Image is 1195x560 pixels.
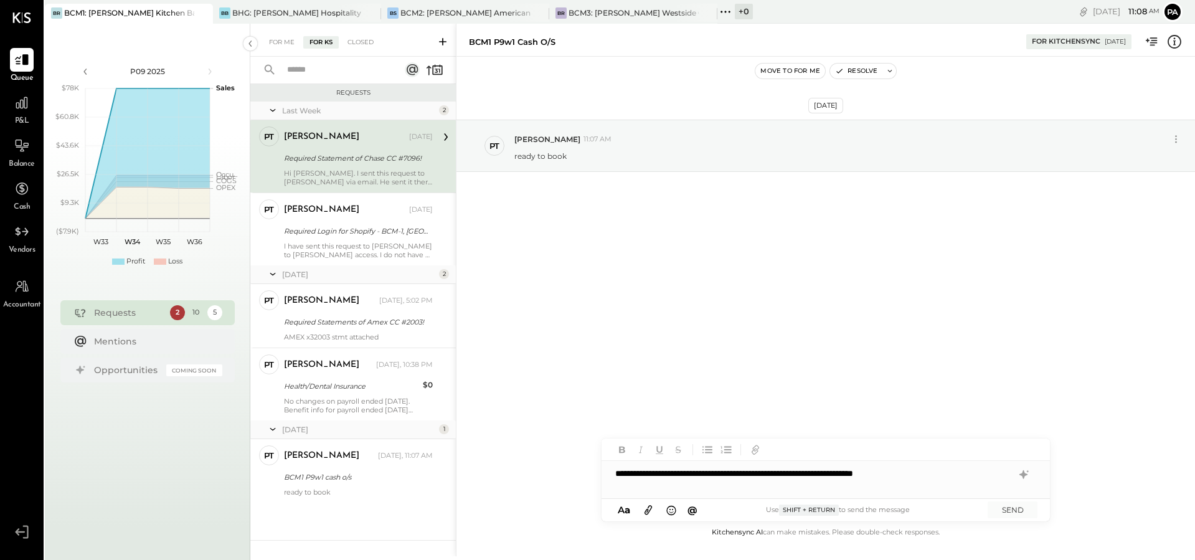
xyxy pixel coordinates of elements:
div: For KS [303,36,339,49]
div: For KitchenSync [1032,37,1100,47]
span: P&L [15,116,29,127]
div: 10 [189,305,204,320]
div: $0 [423,379,433,391]
div: PT [264,131,274,143]
div: Loss [168,257,182,267]
span: Queue [11,73,34,84]
div: [PERSON_NAME] [284,359,359,371]
div: 2 [170,305,185,320]
text: $78K [62,83,79,92]
div: 2 [439,269,449,279]
div: Coming Soon [166,364,222,376]
div: copy link [1077,5,1090,18]
span: @ [687,504,697,516]
a: Queue [1,48,43,84]
div: [PERSON_NAME] [284,131,359,143]
button: Ordered List [718,442,734,458]
span: [PERSON_NAME] [514,134,580,145]
div: P09 2025 [95,66,201,77]
div: PT [489,140,499,152]
button: SEND [988,501,1037,518]
div: 2 [439,105,449,115]
span: 11:07 AM [583,135,612,145]
text: ($7.9K) [56,227,79,235]
text: Labor [216,173,235,181]
span: a [625,504,630,516]
div: Closed [341,36,380,49]
text: $43.6K [56,141,79,149]
span: Vendors [9,245,35,256]
a: Cash [1,177,43,213]
div: [DATE], 5:02 PM [379,296,433,306]
div: Requests [257,88,450,97]
text: OPEX [216,183,236,192]
div: [DATE], 10:38 PM [376,360,433,370]
div: [PERSON_NAME] [284,450,359,462]
div: Last Week [282,105,436,116]
div: Mentions [94,335,216,348]
div: No changes on payroll ended [DATE]. Benefit info for payroll ended [DATE] attached [284,397,433,414]
div: PT [264,450,274,462]
div: 1 [439,424,449,434]
div: [DATE] [409,205,433,215]
div: [DATE] [282,424,436,435]
div: Required Statement of Chase CC #7096! [284,152,429,164]
div: For Me [263,36,301,49]
button: Move to for me [755,64,825,78]
text: $26.5K [57,169,79,178]
div: Required Login for Shopify - BCM-1, [GEOGRAPHIC_DATA]! [284,225,429,237]
div: [DATE] [808,98,843,113]
span: Accountant [3,300,41,311]
div: PT [264,295,274,306]
button: Bold [614,442,630,458]
div: [PERSON_NAME] [284,204,359,216]
text: W35 [156,237,171,246]
div: PT [264,359,274,371]
span: Shift + Return [779,505,839,516]
span: Balance [9,159,35,170]
div: [DATE] [282,269,436,280]
div: BS [387,7,399,19]
button: Add URL [747,442,763,458]
div: BHG: [PERSON_NAME] Hospitality Group, LLC [232,7,362,18]
div: I have sent this request to [PERSON_NAME] to [PERSON_NAME] access. I do not have a login. Please ... [284,242,433,259]
p: ready to book [514,151,567,161]
text: $60.8K [55,112,79,121]
div: [DATE], 11:07 AM [378,451,433,461]
button: Resolve [830,64,882,78]
button: @ [684,502,701,518]
div: Requests [94,306,164,319]
div: [DATE] [409,132,433,142]
div: PT [264,204,274,216]
div: Opportunities [94,364,160,376]
text: Sales [216,83,235,92]
text: W36 [186,237,202,246]
button: Unordered List [699,442,716,458]
div: Hi [PERSON_NAME]. I sent this request to [PERSON_NAME] via email. He sent it there also. Please m... [284,169,433,186]
div: BCM1 P9w1 cash o/s [284,471,429,483]
div: [DATE] [1105,37,1126,46]
text: W33 [93,237,108,246]
button: Aa [614,503,634,517]
text: $9.3K [60,198,79,207]
button: Italic [633,442,649,458]
div: BCM1: [PERSON_NAME] Kitchen Bar Market [64,7,194,18]
div: Profit [126,257,145,267]
div: Health/Dental Insurance [284,380,419,392]
a: Vendors [1,220,43,256]
div: ready to book [284,488,433,496]
div: 5 [207,305,222,320]
button: Pa [1163,2,1183,22]
text: W34 [124,237,140,246]
div: AMEX x32003 stmt attached [284,333,433,341]
div: + 0 [735,4,753,19]
div: BCM2: [PERSON_NAME] American Cooking [400,7,531,18]
button: Underline [651,442,668,458]
div: BR [51,7,62,19]
span: Cash [14,202,30,213]
a: P&L [1,91,43,127]
a: Accountant [1,275,43,311]
div: [PERSON_NAME] [284,295,359,307]
div: Use to send the message [701,505,975,516]
div: BCM3: [PERSON_NAME] Westside Grill [569,7,699,18]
